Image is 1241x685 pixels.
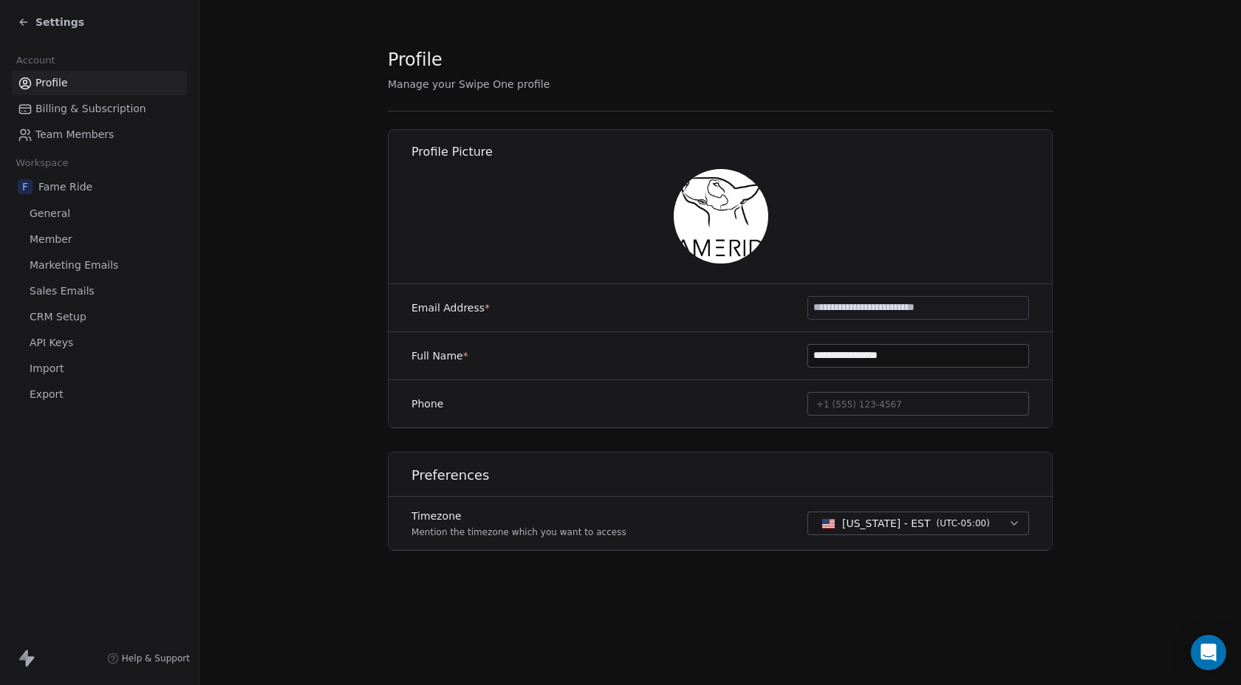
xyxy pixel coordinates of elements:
[35,127,114,142] span: Team Members
[30,361,64,376] span: Import
[674,169,768,264] img: logo.jpeg
[12,97,187,121] a: Billing & Subscription
[807,392,1029,416] button: +1 (555) 123-4567
[18,15,84,30] a: Settings
[12,71,187,95] a: Profile
[18,179,33,194] span: F
[12,253,187,278] a: Marketing Emails
[807,512,1029,535] button: [US_STATE] - EST(UTC-05:00)
[12,331,187,355] a: API Keys
[388,49,442,71] span: Profile
[122,653,190,664] span: Help & Support
[30,283,95,299] span: Sales Emails
[411,300,490,315] label: Email Address
[30,232,72,247] span: Member
[30,335,73,351] span: API Keys
[30,309,86,325] span: CRM Setup
[30,206,70,221] span: General
[12,382,187,407] a: Export
[12,123,187,147] a: Team Members
[411,509,626,523] label: Timezone
[842,516,931,531] span: [US_STATE] - EST
[12,279,187,303] a: Sales Emails
[411,396,443,411] label: Phone
[38,179,92,194] span: Fame Ride
[411,526,626,538] p: Mention the timezone which you want to access
[10,49,61,72] span: Account
[816,399,902,410] span: +1 (555) 123-4567
[12,305,187,329] a: CRM Setup
[1191,635,1226,670] div: Open Intercom Messenger
[937,517,990,530] span: ( UTC-05:00 )
[411,467,1053,484] h1: Preferences
[12,227,187,252] a: Member
[411,144,1053,160] h1: Profile Picture
[388,78,550,90] span: Manage your Swipe One profile
[35,75,68,91] span: Profile
[12,357,187,381] a: Import
[30,387,64,402] span: Export
[35,15,84,30] span: Settings
[107,653,190,664] a: Help & Support
[411,348,468,363] label: Full Name
[30,258,118,273] span: Marketing Emails
[12,202,187,226] a: General
[10,152,75,174] span: Workspace
[35,101,146,117] span: Billing & Subscription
